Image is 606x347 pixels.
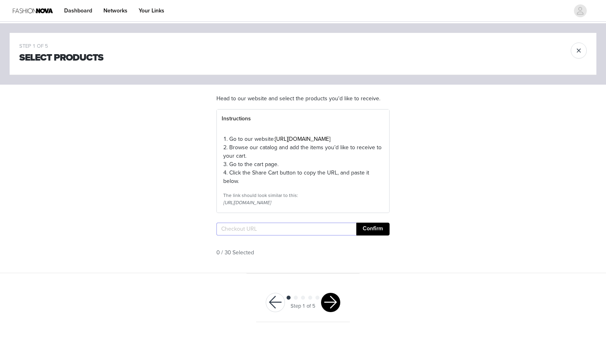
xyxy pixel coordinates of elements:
a: Dashboard [59,2,97,20]
p: 4. Click the Share Cart button to copy the URL, and paste it below. [223,168,383,185]
input: Checkout URL [216,223,356,235]
span: 0 / 30 Selected [216,248,254,257]
button: Confirm [356,223,390,235]
div: Instructions [217,110,389,128]
div: The link should look similar to this: [223,192,383,199]
div: [URL][DOMAIN_NAME] [223,199,383,206]
div: avatar [576,4,584,17]
a: [URL][DOMAIN_NAME] [275,136,330,142]
h1: Select Products [19,51,103,65]
a: Networks [99,2,132,20]
p: 1. Go to our website: [223,135,383,143]
p: 2. Browse our catalog and add the items you’d like to receive to your cart. [223,143,383,160]
a: Your Links [134,2,169,20]
img: Fashion Nova Logo [13,2,53,20]
p: Head to our website and select the products you'd like to receive. [216,94,390,103]
p: 3. Go to the cart page. [223,160,383,168]
div: STEP 1 OF 5 [19,43,103,51]
div: Step 1 of 5 [291,302,315,310]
